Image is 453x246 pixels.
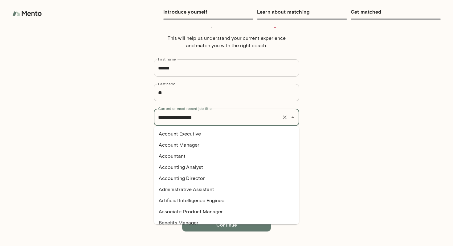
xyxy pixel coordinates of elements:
[163,7,253,16] h6: Introduce yourself
[158,106,211,111] label: Current or most recent job title
[165,35,288,49] p: This will help us understand your current experience and match you with the right coach.
[12,7,43,20] img: logo
[154,151,299,162] li: Accountant
[182,218,271,231] button: Continue
[158,81,176,86] label: Last name
[257,7,347,16] h6: Learn about matching
[154,206,299,217] li: Associate Product Manager
[154,195,299,206] li: Artificial Intelligence Engineer
[154,217,299,228] li: Benefits Manager
[154,140,299,151] li: Account Manager
[154,128,299,140] li: Account Executive
[280,113,289,122] button: Clear
[158,56,176,62] label: First name
[154,162,299,173] li: Accounting Analyst
[288,113,297,122] button: Close
[154,173,299,184] li: Accounting Director
[351,7,441,16] h6: Get matched
[154,184,299,195] li: Administrative Assistant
